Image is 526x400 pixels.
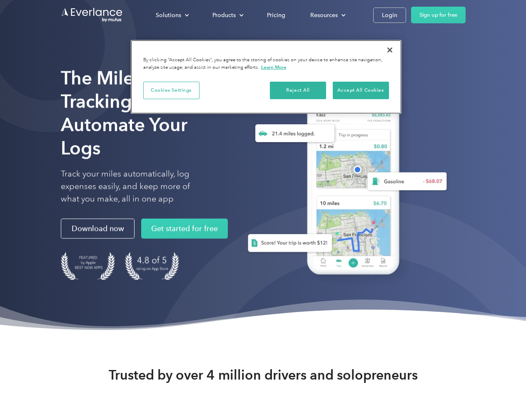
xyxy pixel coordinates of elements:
p: Track your miles automatically, log expenses easily, and keep more of what you make, all in one app [61,168,209,205]
a: Pricing [259,8,294,22]
div: Solutions [156,10,181,20]
img: Badge for Featured by Apple Best New Apps [61,252,115,280]
strong: Trusted by over 4 million drivers and solopreneurs [109,367,418,383]
a: Get started for free [141,219,228,239]
a: Sign up for free [411,7,466,23]
div: Login [382,10,397,20]
a: Download now [61,219,135,239]
button: Close [381,41,399,59]
div: Resources [310,10,338,20]
div: Privacy [131,40,401,114]
img: 4.9 out of 5 stars on the app store [125,252,179,280]
button: Cookies Settings [143,82,199,99]
div: Products [212,10,236,20]
button: Reject All [270,82,326,99]
button: Accept All Cookies [333,82,389,99]
div: Resources [302,8,352,22]
a: Login [373,7,406,23]
div: Cookie banner [131,40,401,114]
div: Pricing [267,10,285,20]
div: Solutions [147,8,196,22]
div: Products [204,8,250,22]
a: More information about your privacy, opens in a new tab [261,64,287,70]
a: Go to homepage [61,7,123,23]
img: Everlance, mileage tracker app, expense tracking app [234,79,454,287]
div: By clicking “Accept All Cookies”, you agree to the storing of cookies on your device to enhance s... [143,57,389,71]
